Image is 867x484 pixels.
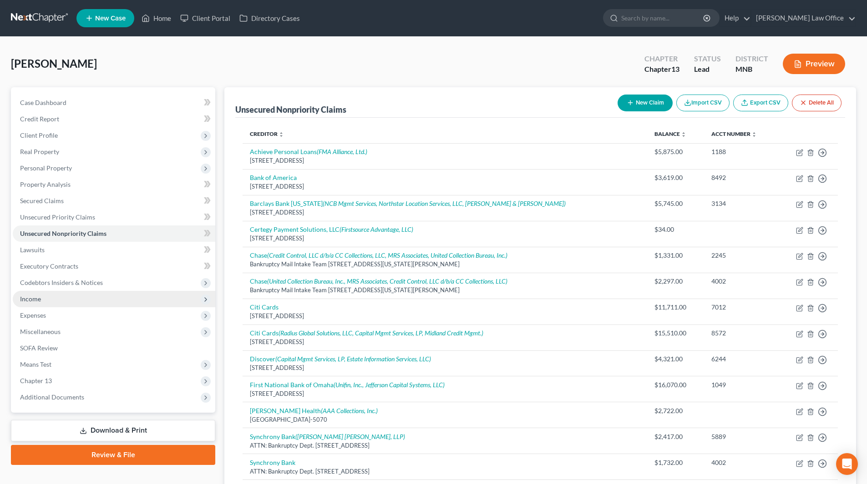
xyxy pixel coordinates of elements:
[250,364,640,372] div: [STREET_ADDRESS]
[176,10,235,26] a: Client Portal
[250,148,367,155] a: Achieve Personal Loans(FMA Alliance, Ltd.)
[20,262,78,270] span: Executory Contracts
[250,467,640,476] div: ATTN: Bankruptcy Dept. [STREET_ADDRESS]
[250,441,640,450] div: ATTN: Bankruptcy Dept. [STREET_ADDRESS]
[654,380,697,389] div: $16,070.00
[250,329,483,337] a: Citi Cards(Radius Global Solutions, LLC, Capital Mgmt Services, LP, Midland Credit Mgmt.)
[711,199,771,208] div: 3134
[20,295,41,303] span: Income
[250,389,640,398] div: [STREET_ADDRESS]
[20,246,45,254] span: Lawsuits
[250,208,640,217] div: [STREET_ADDRESS]
[250,433,405,440] a: Synchrony Bank([PERSON_NAME] [PERSON_NAME], LLP)
[654,329,697,338] div: $15,510.00
[20,180,71,188] span: Property Analysis
[621,10,705,26] input: Search by name...
[295,433,405,440] i: ([PERSON_NAME] [PERSON_NAME], LLP)
[20,213,95,221] span: Unsecured Priority Claims
[20,115,59,123] span: Credit Report
[654,277,697,286] div: $2,297.00
[13,176,215,193] a: Property Analysis
[20,311,46,319] span: Expenses
[267,277,507,285] i: (United Collection Bureau, Inc., MRS Associates, Credit Control, LLC d/b/a CC Collections, LLC)
[735,54,768,64] div: District
[654,251,697,260] div: $1,331.00
[681,132,686,137] i: unfold_more
[334,381,445,389] i: (Unifin, Inc., Jefferson Capital Systems, LLC)
[275,355,431,363] i: (Capital Mgmt Services, LP, Estate Information Services, LLC)
[711,173,771,182] div: 8492
[644,64,679,75] div: Chapter
[250,260,640,269] div: Bankruptcy Mail Intake Team [STREET_ADDRESS][US_STATE][PERSON_NAME]
[654,173,697,182] div: $3,619.00
[711,380,771,389] div: 1049
[671,65,679,73] span: 13
[644,54,679,64] div: Chapter
[711,303,771,312] div: 7012
[13,242,215,258] a: Lawsuits
[654,406,697,415] div: $2,722.00
[13,225,215,242] a: Unsecured Nonpriority Claims
[13,111,215,127] a: Credit Report
[694,64,721,75] div: Lead
[250,156,640,165] div: [STREET_ADDRESS]
[751,132,757,137] i: unfold_more
[733,95,788,111] a: Export CSV
[654,303,697,312] div: $11,711.00
[250,200,566,207] a: Barclays Bank [US_STATE](NCB Mgmt Services, Northstar Location Services, LLC, [PERSON_NAME] & [PE...
[250,286,640,294] div: Bankruptcy Mail Intake Team [STREET_ADDRESS][US_STATE][PERSON_NAME]
[267,251,507,259] i: (Credit Control, LLC d/b/a CC Collections, LLC, MRS Associates, United Collection Bureau, Inc.)
[20,230,106,237] span: Unsecured Nonpriority Claims
[654,130,686,137] a: Balance unfold_more
[20,393,84,401] span: Additional Documents
[20,197,64,205] span: Secured Claims
[711,354,771,364] div: 6244
[250,251,507,259] a: Chase(Credit Control, LLC d/b/a CC Collections, LLC, MRS Associates, United Collection Bureau, Inc.)
[654,458,697,467] div: $1,732.00
[250,277,507,285] a: Chase(United Collection Bureau, Inc., MRS Associates, Credit Control, LLC d/b/a CC Collections, LLC)
[250,355,431,363] a: Discover(Capital Mgmt Services, LP, Estate Information Services, LLC)
[250,234,640,243] div: [STREET_ADDRESS]
[792,95,842,111] button: Delete All
[279,329,483,337] i: (Radius Global Solutions, LLC, Capital Mgmt Services, LP, Midland Credit Mgmt.)
[279,132,284,137] i: unfold_more
[13,95,215,111] a: Case Dashboard
[250,225,413,233] a: Certegy Payment Solutions, LLC(Firstsource Advantage, LLC)
[618,95,673,111] button: New Claim
[235,104,346,115] div: Unsecured Nonpriority Claims
[735,64,768,75] div: MNB
[250,174,297,181] a: Bank of America
[250,338,640,346] div: [STREET_ADDRESS]
[783,54,845,74] button: Preview
[711,251,771,260] div: 2245
[694,54,721,64] div: Status
[654,147,697,156] div: $5,875.00
[654,432,697,441] div: $2,417.00
[20,99,66,106] span: Case Dashboard
[20,148,59,155] span: Real Property
[751,10,856,26] a: [PERSON_NAME] Law Office
[654,225,697,234] div: $34.00
[720,10,750,26] a: Help
[20,164,72,172] span: Personal Property
[250,459,295,466] a: Synchrony Bank
[20,131,58,139] span: Client Profile
[20,279,103,286] span: Codebtors Insiders & Notices
[321,407,378,414] i: (AAA Collections, Inc.)
[235,10,304,26] a: Directory Cases
[20,377,52,384] span: Chapter 13
[13,340,215,356] a: SOFA Review
[20,328,61,335] span: Miscellaneous
[711,147,771,156] div: 1188
[13,193,215,209] a: Secured Claims
[323,200,566,207] i: (NCB Mgmt Services, Northstar Location Services, LLC, [PERSON_NAME] & [PERSON_NAME])
[250,407,378,414] a: [PERSON_NAME] Health(AAA Collections, Inc.)
[676,95,730,111] button: Import CSV
[20,360,51,368] span: Means Test
[711,329,771,338] div: 8572
[654,199,697,208] div: $5,745.00
[13,209,215,225] a: Unsecured Priority Claims
[11,445,215,465] a: Review & File
[654,354,697,364] div: $4,321.00
[20,344,58,352] span: SOFA Review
